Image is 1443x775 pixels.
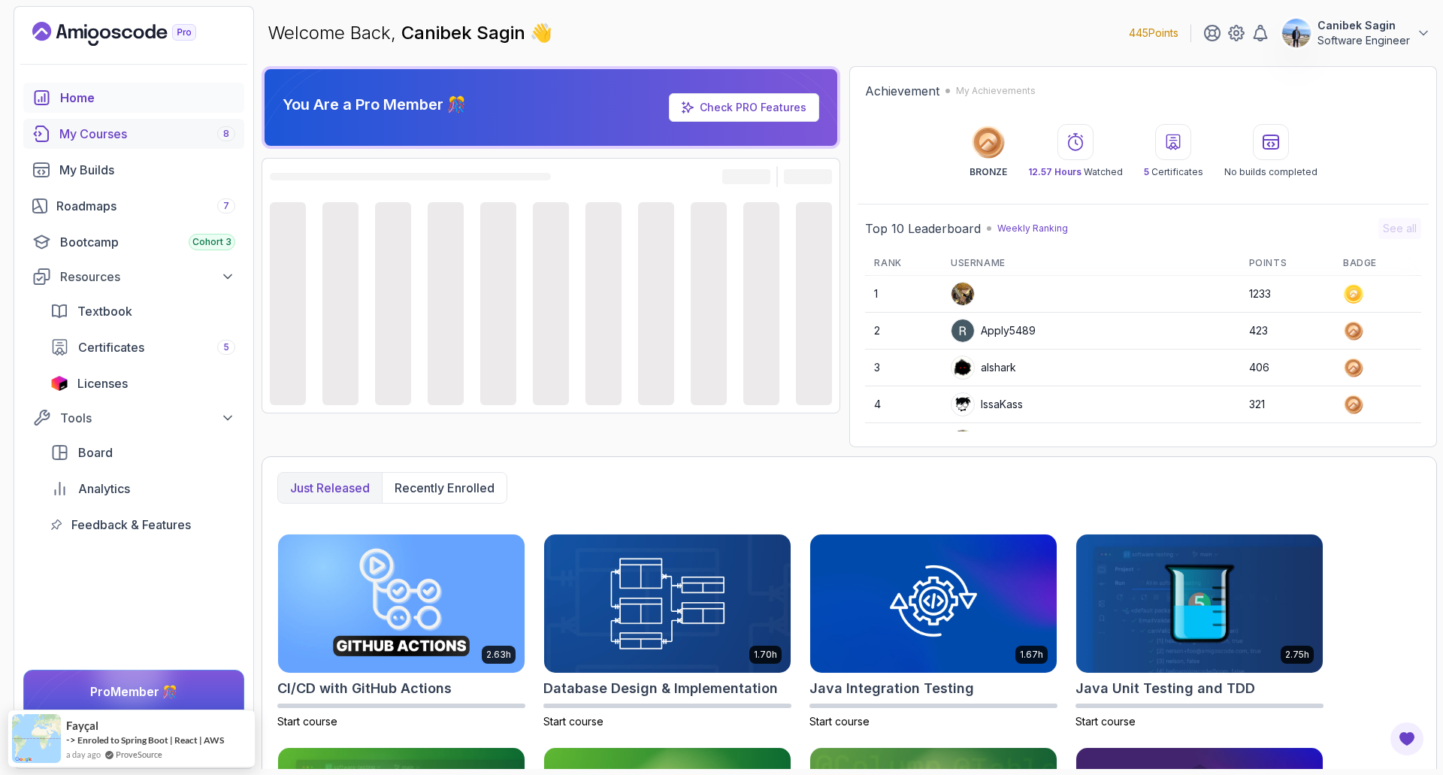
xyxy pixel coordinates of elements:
[401,22,530,44] span: Canibek Sagin
[278,534,525,673] img: CI/CD with GitHub Actions card
[77,734,224,746] a: Enroled to Spring Boot | React | AWS
[809,678,974,699] h2: Java Integration Testing
[60,233,235,251] div: Bootcamp
[1129,26,1178,41] p: 445 Points
[23,83,244,113] a: home
[865,350,942,386] td: 3
[1224,166,1317,178] p: No builds completed
[60,409,235,427] div: Tools
[41,437,244,468] a: board
[23,155,244,185] a: builds
[1028,166,1081,177] span: 12.57 Hours
[41,368,244,398] a: licenses
[41,296,244,326] a: textbook
[23,191,244,221] a: roadmaps
[268,21,552,45] p: Welcome Back,
[56,197,235,215] div: Roadmaps
[32,22,231,46] a: Landing page
[77,302,132,320] span: Textbook
[23,119,244,149] a: courses
[1240,350,1334,386] td: 406
[66,734,76,746] span: ->
[66,748,101,761] span: a day ago
[23,227,244,257] a: bootcamp
[223,128,229,140] span: 8
[1240,423,1334,460] td: 282
[951,356,1016,380] div: alshark
[1075,715,1136,728] span: Start course
[41,332,244,362] a: certificates
[60,268,235,286] div: Resources
[951,356,974,379] img: user profile image
[1144,166,1203,178] p: Certificates
[527,17,558,49] span: 👋
[223,200,229,212] span: 7
[192,236,231,248] span: Cohort 3
[290,479,370,497] p: Just released
[951,283,974,305] img: user profile image
[71,516,191,534] span: Feedback & Features
[1240,313,1334,350] td: 423
[1334,251,1421,276] th: Badge
[395,479,495,497] p: Recently enrolled
[1075,678,1255,699] h2: Java Unit Testing and TDD
[810,534,1057,673] img: Java Integration Testing card
[78,338,144,356] span: Certificates
[951,429,1070,453] div: wittybadgerbfbbc
[543,534,791,729] a: Database Design & Implementation card1.70hDatabase Design & ImplementationStart course
[951,393,974,416] img: user profile image
[23,404,244,431] button: Tools
[951,430,974,453] img: user profile image
[1285,649,1309,661] p: 2.75h
[951,392,1023,416] div: IssaKass
[942,251,1240,276] th: Username
[1389,721,1425,757] button: Open Feedback Button
[865,313,942,350] td: 2
[59,161,235,179] div: My Builds
[809,715,870,728] span: Start course
[116,748,162,761] a: ProveSource
[865,276,942,313] td: 1
[41,474,244,504] a: analytics
[956,85,1036,97] p: My Achievements
[78,444,113,462] span: Board
[543,715,604,728] span: Start course
[865,423,942,460] td: 5
[951,319,974,342] img: user profile image
[41,510,244,540] a: feedback
[543,678,778,699] h2: Database Design & Implementation
[1075,534,1324,729] a: Java Unit Testing and TDD card2.75hJava Unit Testing and TDDStart course
[486,649,511,661] p: 2.63h
[754,649,777,661] p: 1.70h
[865,251,942,276] th: Rank
[277,715,337,728] span: Start course
[865,82,939,100] h2: Achievement
[78,480,130,498] span: Analytics
[66,719,98,732] span: Fayçal
[865,219,981,238] h2: Top 10 Leaderboard
[77,374,128,392] span: Licenses
[382,473,507,503] button: Recently enrolled
[278,473,382,503] button: Just released
[1378,218,1421,239] button: See all
[1240,251,1334,276] th: Points
[1144,166,1149,177] span: 5
[809,534,1057,729] a: Java Integration Testing card1.67hJava Integration TestingStart course
[59,125,235,143] div: My Courses
[951,319,1036,343] div: Apply5489
[1240,276,1334,313] td: 1233
[1281,18,1431,48] button: user profile imageCanibek SaginSoftware Engineer
[865,386,942,423] td: 4
[1020,649,1043,661] p: 1.67h
[970,166,1007,178] p: BRONZE
[1317,33,1410,48] p: Software Engineer
[50,376,68,391] img: jetbrains icon
[60,89,235,107] div: Home
[12,714,61,763] img: provesource social proof notification image
[23,263,244,290] button: Resources
[1076,534,1323,673] img: Java Unit Testing and TDD card
[223,341,229,353] span: 5
[997,223,1068,235] p: Weekly Ranking
[1317,18,1410,33] p: Canibek Sagin
[277,534,525,729] a: CI/CD with GitHub Actions card2.63hCI/CD with GitHub ActionsStart course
